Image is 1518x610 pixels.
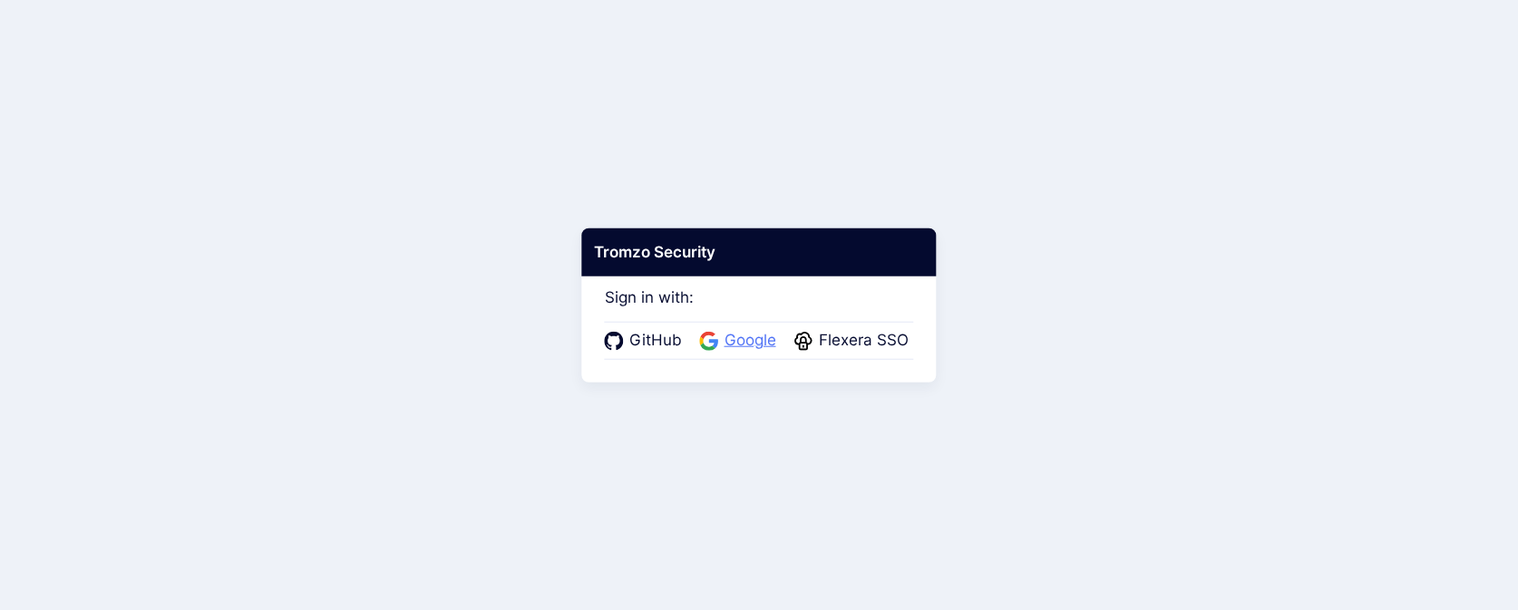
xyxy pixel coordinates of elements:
[719,329,782,353] span: Google
[605,329,687,353] a: GitHub
[624,329,687,353] span: GitHub
[700,329,782,353] a: Google
[794,329,914,353] a: Flexera SSO
[813,329,914,353] span: Flexera SSO
[581,228,936,276] div: Tromzo Security
[605,263,914,359] div: Sign in with:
